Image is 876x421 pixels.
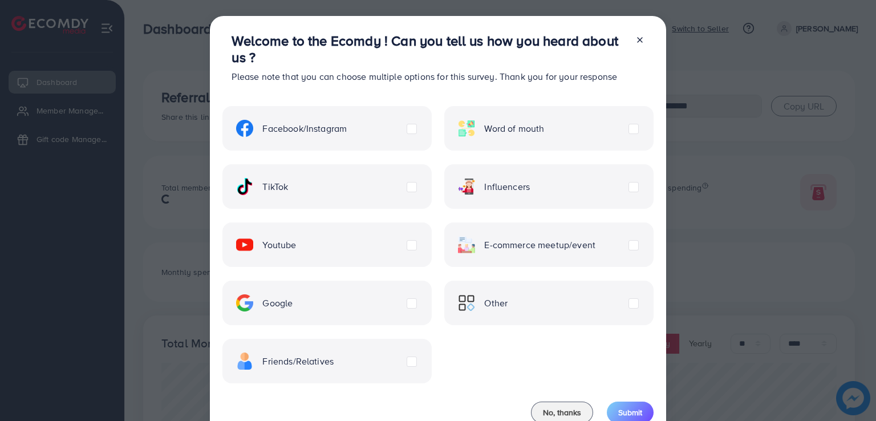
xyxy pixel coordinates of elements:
img: ic-ecommerce.d1fa3848.svg [458,236,475,253]
img: ic-youtube.715a0ca2.svg [236,236,253,253]
span: Friends/Relatives [262,355,334,368]
span: E-commerce meetup/event [484,238,595,252]
span: Submit [618,407,642,418]
img: ic-facebook.134605ef.svg [236,120,253,137]
img: ic-freind.8e9a9d08.svg [236,353,253,370]
img: ic-other.99c3e012.svg [458,294,475,311]
p: Please note that you can choose multiple options for this survey. Thank you for your response [232,70,626,83]
span: Youtube [262,238,296,252]
span: Word of mouth [484,122,544,135]
img: ic-tiktok.4b20a09a.svg [236,178,253,195]
img: ic-word-of-mouth.a439123d.svg [458,120,475,137]
span: Facebook/Instagram [262,122,347,135]
span: No, thanks [543,407,581,418]
span: TikTok [262,180,288,193]
span: Other [484,297,508,310]
img: ic-influencers.a620ad43.svg [458,178,475,195]
img: ic-google.5bdd9b68.svg [236,294,253,311]
h3: Welcome to the Ecomdy ! Can you tell us how you heard about us ? [232,33,626,66]
span: Google [262,297,293,310]
span: Influencers [484,180,530,193]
